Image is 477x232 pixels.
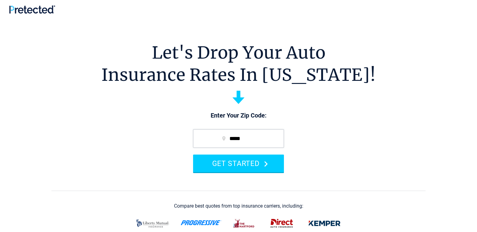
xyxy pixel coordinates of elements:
img: progressive [180,220,222,225]
p: Enter Your Zip Code: [187,111,290,120]
img: thehartford [229,215,259,231]
img: liberty [132,215,173,231]
img: Pretected Logo [9,5,55,14]
div: Compare best quotes from top insurance carriers, including: [174,203,303,209]
button: GET STARTED [193,155,284,172]
h1: Let's Drop Your Auto Insurance Rates In [US_STATE]! [101,42,376,86]
img: direct [267,215,297,231]
input: zip code [193,129,284,148]
img: kemper [304,215,345,231]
